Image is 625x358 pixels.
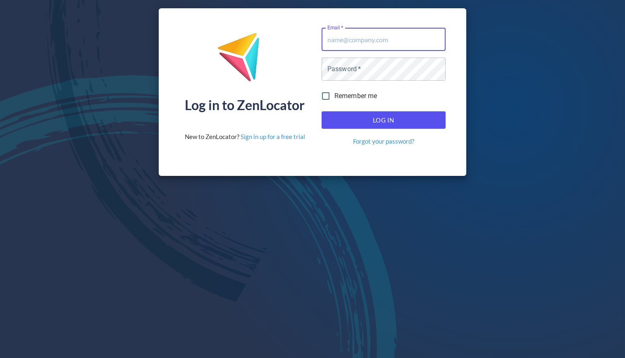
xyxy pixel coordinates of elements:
a: Forgot your password? [353,137,414,146]
img: ZenLocator [217,32,272,88]
div: Log in to ZenLocator [185,99,305,112]
span: Remember me [334,91,377,101]
button: Log In [322,111,446,129]
input: name@company.com [322,28,446,51]
a: Sign in up for a free trial [241,133,305,140]
div: New to ZenLocator? [185,132,305,141]
span: Log In [331,115,437,125]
